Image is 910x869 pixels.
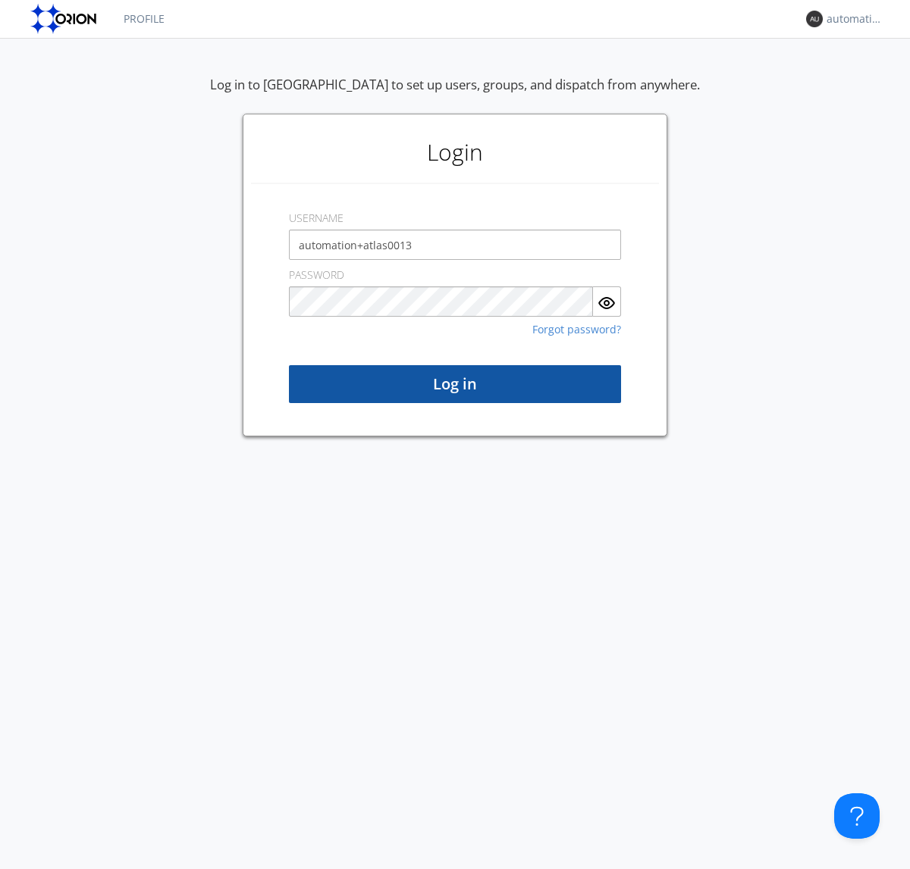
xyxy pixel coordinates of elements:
img: orion-labs-logo.svg [30,4,101,34]
label: PASSWORD [289,267,344,283]
iframe: Toggle Customer Support [834,793,880,839]
div: automation+atlas0013 [827,11,883,27]
button: Show Password [593,286,621,317]
label: USERNAME [289,211,344,226]
a: Forgot password? [532,324,621,335]
img: eye.svg [598,294,616,312]
div: Log in to [GEOGRAPHIC_DATA] to set up users, groups, and dispatch from anywhere. [210,76,700,114]
input: Password [289,286,593,317]
h1: Login [251,122,659,183]
img: 373638.png [806,11,823,27]
button: Log in [289,365,621,403]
